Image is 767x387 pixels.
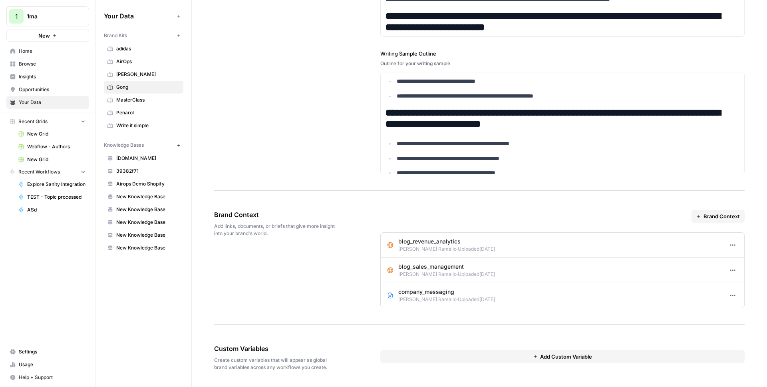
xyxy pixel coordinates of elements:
[116,84,180,91] span: Gong
[116,109,180,116] span: Peñarol
[18,118,48,125] span: Recent Grids
[214,357,336,371] span: Create custom variables that will appear as global brand variables across any workflows you create.
[104,142,144,149] span: Knowledge Bases
[116,58,180,65] span: AirOps
[19,86,85,93] span: Opportunities
[398,271,458,277] span: [PERSON_NAME] Ramallo ·
[19,374,85,381] span: Help + Support
[104,106,183,119] a: Peñarol
[27,143,85,150] span: Webflow - Authors
[104,11,174,21] span: Your Data
[691,210,745,223] button: Brand Context
[398,263,495,271] p: blog_sales_management
[104,81,183,94] a: Gong
[19,99,85,106] span: Your Data
[116,180,180,188] span: Airops Demo Shopify
[15,140,89,153] a: Webflow - Authors
[104,190,183,203] a: New Knowledge Base
[6,70,89,83] a: Insights
[15,153,89,166] a: New Grid
[6,116,89,128] button: Recent Grids
[214,223,336,237] span: Add links, documents, or briefs that give more insight into your brand's world.
[19,348,85,355] span: Settings
[380,60,745,67] div: Outline for your writing sample
[703,212,740,220] span: Brand Context
[380,50,745,58] label: Writing Sample Outline
[104,32,127,39] span: Brand Kits
[458,271,495,277] span: Uploaded [DATE]
[116,71,180,78] span: [PERSON_NAME]
[27,12,75,20] span: 1ma
[116,155,180,162] span: [DOMAIN_NAME]
[15,178,89,191] a: Explore Sanity Integration
[19,48,85,55] span: Home
[214,210,336,219] span: Brand Context
[104,165,183,178] a: 39382f71
[398,237,495,245] p: blog_revenue_analytics
[104,152,183,165] a: [DOMAIN_NAME]
[116,122,180,129] span: Write it simple
[6,6,89,26] button: Workspace: 1ma
[104,68,183,81] a: [PERSON_NAME]
[116,193,180,200] span: New Knowledge Base
[116,206,180,213] span: New Knowledge Base
[27,156,85,163] span: New Grid
[27,130,85,138] span: New Grid
[104,55,183,68] a: AirOps
[6,96,89,109] a: Your Data
[104,94,183,106] a: MasterClass
[104,42,183,55] a: adidas
[27,206,85,213] span: ASd
[214,344,336,353] span: Custom Variables
[19,361,85,368] span: Usage
[104,229,183,241] a: New Knowledge Base
[380,350,745,363] button: Add Custom Variable
[104,203,183,216] a: New Knowledge Base
[6,166,89,178] button: Recent Workflows
[540,353,592,361] span: Add Custom Variable
[15,12,18,21] span: 1
[104,119,183,132] a: Write it simple
[27,181,85,188] span: Explore Sanity Integration
[104,178,183,190] a: Airops Demo Shopify
[116,45,180,52] span: adidas
[6,30,89,42] button: New
[116,168,180,175] span: 39382f71
[6,371,89,384] button: Help + Support
[104,241,183,254] a: New Knowledge Base
[398,288,495,296] p: company_messaging
[116,244,180,251] span: New Knowledge Base
[104,216,183,229] a: New Knowledge Base
[458,246,495,252] span: Uploaded [DATE]
[15,191,89,203] a: TEST - Topic processed
[15,203,89,216] a: ASd
[18,168,60,176] span: Recent Workflows
[116,219,180,226] span: New Knowledge Base
[19,73,85,80] span: Insights
[6,58,89,70] a: Browse
[458,296,495,302] span: Uploaded [DATE]
[15,128,89,140] a: New Grid
[116,96,180,104] span: MasterClass
[6,45,89,58] a: Home
[27,193,85,201] span: TEST - Topic processed
[6,358,89,371] a: Usage
[6,83,89,96] a: Opportunities
[38,32,50,40] span: New
[19,60,85,68] span: Browse
[398,246,458,252] span: [PERSON_NAME] Ramallo ·
[116,231,180,239] span: New Knowledge Base
[398,296,458,302] span: [PERSON_NAME] Ramallo ·
[6,345,89,358] a: Settings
